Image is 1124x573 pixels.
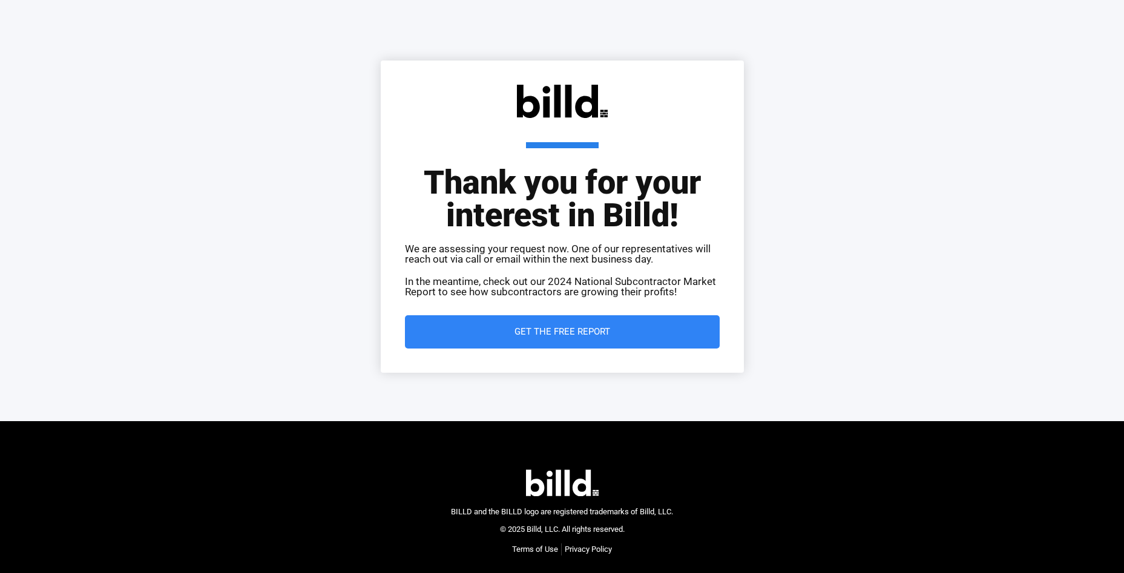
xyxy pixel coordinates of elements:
[565,543,612,555] a: Privacy Policy
[405,244,720,264] p: We are assessing your request now. One of our representatives will reach out via call or email wi...
[451,507,673,534] span: BILLD and the BILLD logo are registered trademarks of Billd, LLC. © 2025 Billd, LLC. All rights r...
[405,142,720,232] h1: Thank you for your interest in Billd!
[405,277,720,297] p: In the meantime, check out our 2024 National Subcontractor Market Report to see how subcontractor...
[514,327,610,336] span: Get the Free Report
[512,543,612,555] nav: Menu
[512,543,558,555] a: Terms of Use
[405,315,720,349] a: Get the Free Report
